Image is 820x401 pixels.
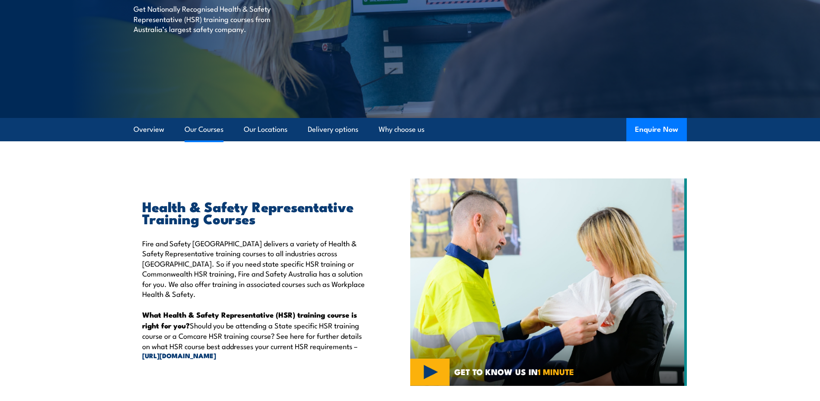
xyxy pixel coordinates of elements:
button: Enquire Now [626,118,687,141]
a: Overview [134,118,164,141]
span: GET TO KNOW US IN [454,368,574,376]
a: Our Courses [185,118,223,141]
a: Delivery options [308,118,358,141]
p: Fire and Safety [GEOGRAPHIC_DATA] delivers a variety of Health & Safety Representative training c... [142,238,370,299]
p: Should you be attending a State specific HSR training course or a Comcare HSR training course? Se... [142,309,370,360]
img: Fire & Safety Australia deliver Health and Safety Representatives Training Courses – HSR Training [410,178,687,386]
p: Get Nationally Recognised Health & Safety Representative (HSR) training courses from Australia’s ... [134,3,291,34]
strong: What Health & Safety Representative (HSR) training course is right for you? [142,309,357,331]
strong: 1 MINUTE [538,365,574,378]
a: Why choose us [379,118,424,141]
a: Our Locations [244,118,287,141]
a: [URL][DOMAIN_NAME] [142,351,370,360]
h2: Health & Safety Representative Training Courses [142,200,370,224]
